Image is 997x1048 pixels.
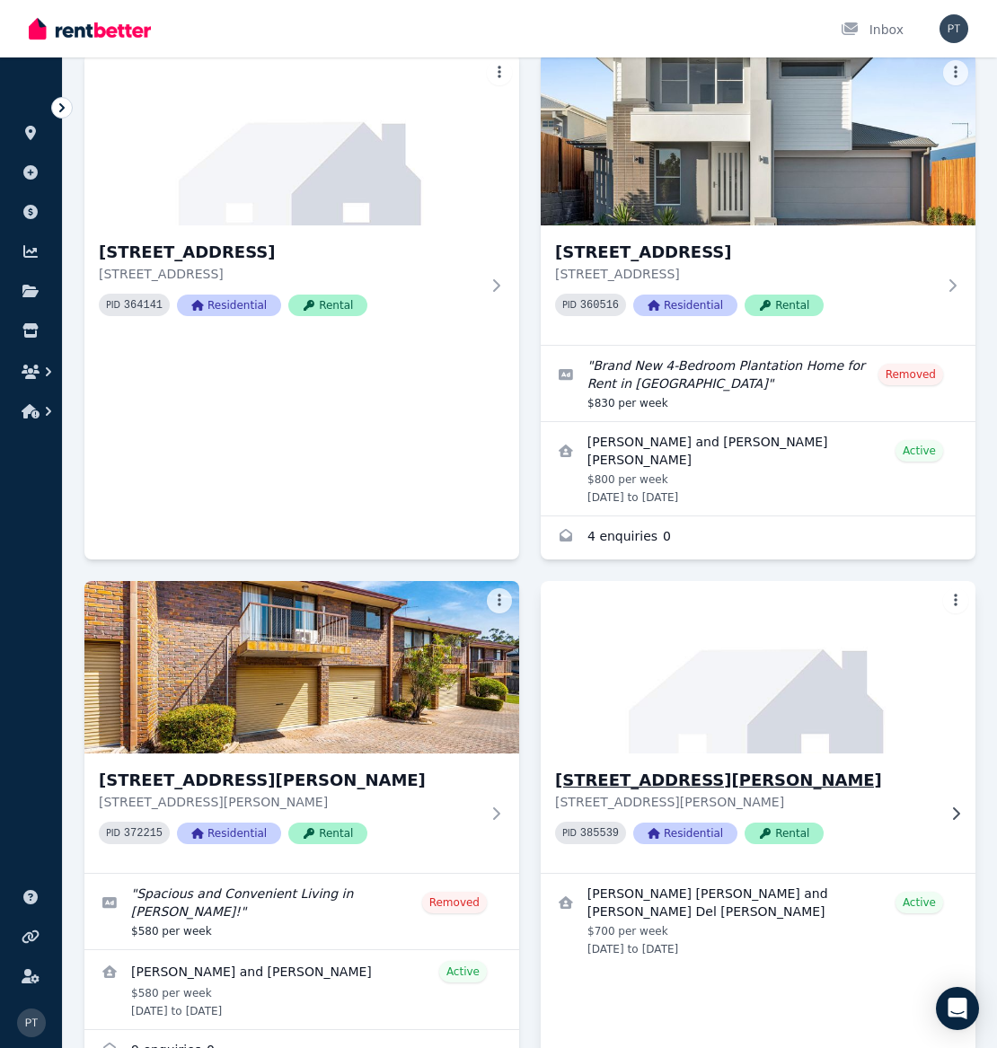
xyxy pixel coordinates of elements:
h3: [STREET_ADDRESS][PERSON_NAME] [99,768,480,793]
code: 372215 [124,827,163,840]
img: 6/36 Hillardt St, Robertson [84,581,519,753]
p: [STREET_ADDRESS] [99,265,480,283]
button: More options [487,60,512,85]
span: Residential [177,823,281,844]
a: 2 Desert Rd, Greenbank[STREET_ADDRESS][STREET_ADDRESS]PID 364141ResidentialRental [84,53,519,345]
span: Rental [288,823,367,844]
button: More options [487,588,512,613]
p: [STREET_ADDRESS][PERSON_NAME] [555,793,936,811]
div: Open Intercom Messenger [936,987,979,1030]
a: View details for Kirsty Hennessy and James Dean Grant [541,422,975,515]
a: 6/36 Hillardt St, Robertson[STREET_ADDRESS][PERSON_NAME][STREET_ADDRESS][PERSON_NAME]PID 372215Re... [84,581,519,873]
img: RentBetter [29,15,151,42]
span: Residential [633,295,737,316]
h3: [STREET_ADDRESS][PERSON_NAME] [555,768,936,793]
a: 2 Desert Rd, Greenbank[STREET_ADDRESS][STREET_ADDRESS]PID 360516ResidentialRental [541,53,975,345]
div: Inbox [841,21,904,39]
a: View details for Venera Dsouza and Tervin Gerald Pinto [84,950,519,1029]
img: 2 Desert Rd, Greenbank [541,53,975,225]
code: 360516 [580,299,619,312]
h3: [STREET_ADDRESS] [99,240,480,265]
button: More options [943,588,968,613]
span: Residential [177,295,281,316]
a: View details for Julio Erickzon Solis Escalante and Marita Del Rosario Jara Aguilar [541,874,975,967]
span: Rental [745,823,824,844]
code: 385539 [580,827,619,840]
small: PID [106,828,120,838]
span: Residential [633,823,737,844]
a: 406/11 Carriage St, Bowen Hills[STREET_ADDRESS][PERSON_NAME][STREET_ADDRESS][PERSON_NAME]PID 3855... [541,581,975,873]
p: [STREET_ADDRESS] [555,265,936,283]
button: More options [943,60,968,85]
code: 364141 [124,299,163,312]
small: PID [562,300,577,310]
span: Rental [288,295,367,316]
a: Enquiries for 2 Desert Rd, Greenbank [541,516,975,559]
p: [STREET_ADDRESS][PERSON_NAME] [99,793,480,811]
img: 406/11 Carriage St, Bowen Hills [530,577,986,758]
span: Rental [745,295,824,316]
h3: [STREET_ADDRESS] [555,240,936,265]
img: 2 Desert Rd, Greenbank [84,53,519,225]
img: Pearls Tsang [940,14,968,43]
a: Edit listing: Brand New 4-Bedroom Plantation Home for Rent in Everleigh Estate [541,346,975,421]
small: PID [562,828,577,838]
img: Pearls Tsang [17,1008,46,1037]
a: Edit listing: Spacious and Convenient Living in Robertson! [84,874,519,949]
small: PID [106,300,120,310]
